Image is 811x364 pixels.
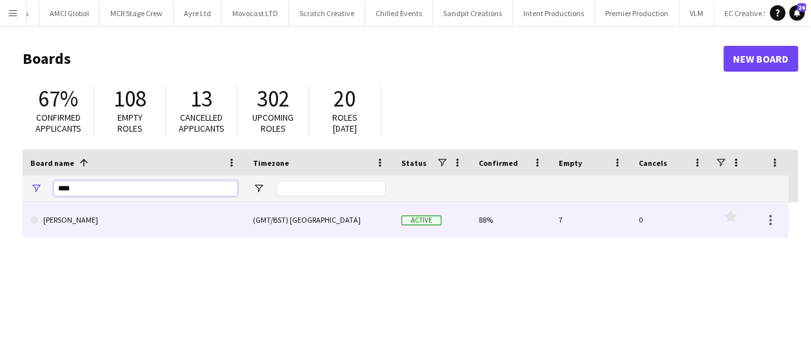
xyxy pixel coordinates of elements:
div: 0 [631,202,711,238]
span: 13 [190,85,212,113]
input: Timezone Filter Input [276,181,386,196]
span: Board name [30,158,74,168]
span: 302 [257,85,290,113]
button: AMCI Global [39,1,100,26]
div: 7 [551,202,631,238]
button: Intent Productions [513,1,595,26]
div: (GMT/BST) [GEOGRAPHIC_DATA] [245,202,394,238]
span: Confirmed [479,158,518,168]
span: Active [401,216,441,225]
span: Empty roles [117,112,143,134]
span: Cancelled applicants [179,112,225,134]
a: New Board [723,46,798,72]
button: VLM [679,1,714,26]
span: 108 [114,85,146,113]
button: Movocast LTD [222,1,289,26]
span: 24 [797,3,806,12]
span: 20 [334,85,355,113]
input: Board name Filter Input [54,181,237,196]
button: Open Filter Menu [30,183,42,194]
button: Ayre Ltd [174,1,222,26]
span: Status [401,158,426,168]
h1: Boards [23,49,723,68]
button: Sandpit Creations [433,1,513,26]
span: Confirmed applicants [35,112,81,134]
span: Upcoming roles [252,112,294,134]
button: EC Creative Services [714,1,801,26]
span: Empty [559,158,582,168]
button: Open Filter Menu [253,183,265,194]
div: 88% [471,202,551,238]
span: 67% [38,85,78,113]
span: Cancels [639,158,667,168]
a: [PERSON_NAME] [30,202,237,238]
button: MCR Stage Crew [100,1,174,26]
span: Timezone [253,158,289,168]
span: Roles [DATE] [332,112,357,134]
button: Chilled Events [365,1,433,26]
button: Premier Production [595,1,679,26]
button: Scratch Creative [289,1,365,26]
a: 24 [789,5,805,21]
